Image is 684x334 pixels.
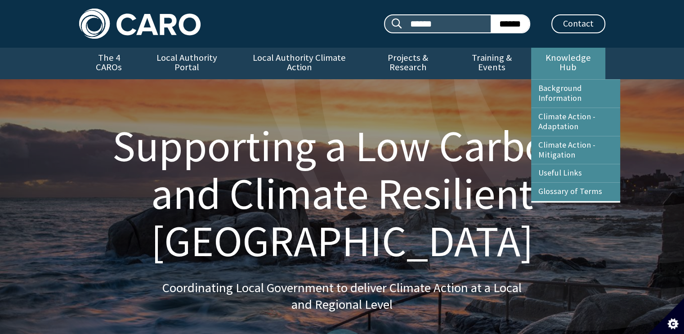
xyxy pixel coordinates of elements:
[139,48,235,79] a: Local Authority Portal
[531,108,620,136] a: Climate Action - Adaptation
[531,183,620,201] a: Glossary of Terms
[162,280,522,313] p: Coordinating Local Government to deliver Climate Action at a Local and Regional Level
[363,48,452,79] a: Projects & Research
[551,14,605,33] a: Contact
[531,136,620,164] a: Climate Action - Mitigation
[531,48,605,79] a: Knowledge Hub
[452,48,531,79] a: Training & Events
[79,48,139,79] a: The 4 CAROs
[90,122,595,265] h1: Supporting a Low Carbon and Climate Resilient [GEOGRAPHIC_DATA]
[79,9,201,39] img: Caro logo
[235,48,363,79] a: Local Authority Climate Action
[531,80,620,108] a: Background Information
[648,298,684,334] button: Set cookie preferences
[531,164,620,182] a: Useful Links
